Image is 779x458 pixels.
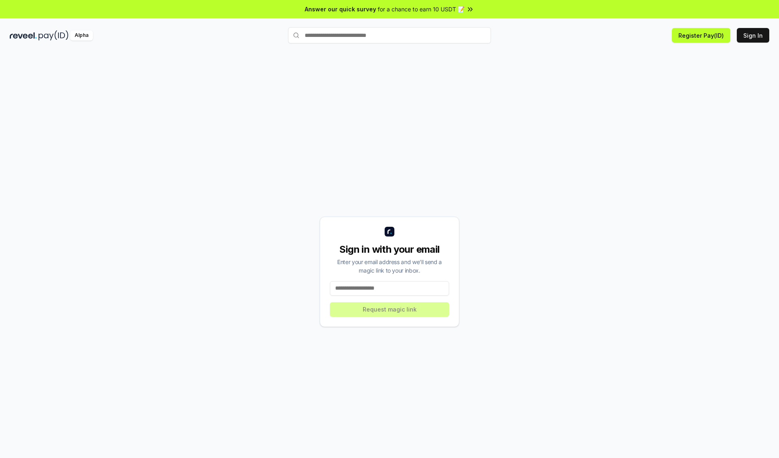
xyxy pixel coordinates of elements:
span: for a chance to earn 10 USDT 📝 [378,5,465,13]
span: Answer our quick survey [305,5,376,13]
div: Alpha [70,30,93,41]
div: Enter your email address and we’ll send a magic link to your inbox. [330,258,449,275]
img: logo_small [385,227,394,237]
button: Register Pay(ID) [672,28,730,43]
img: reveel_dark [10,30,37,41]
button: Sign In [737,28,769,43]
img: pay_id [39,30,69,41]
div: Sign in with your email [330,243,449,256]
